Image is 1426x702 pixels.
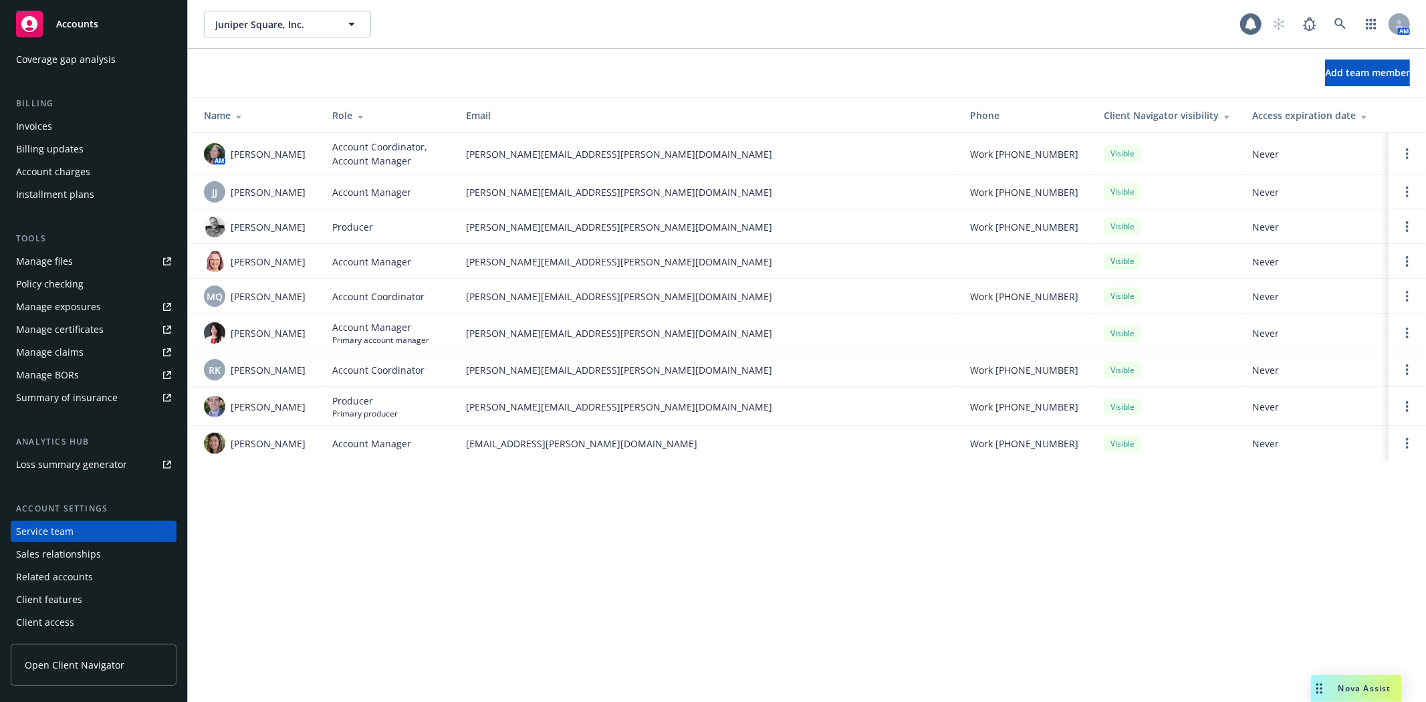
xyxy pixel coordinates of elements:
div: Client access [16,612,74,633]
a: Open options [1399,435,1415,451]
div: Client features [16,589,82,610]
a: Installment plans [11,184,176,205]
a: Open options [1399,184,1415,200]
div: Analytics hub [11,435,176,449]
span: Accounts [56,19,98,29]
div: Service team [16,521,74,542]
a: Account charges [11,161,176,183]
span: Work [PHONE_NUMBER] [970,147,1078,161]
a: Manage BORs [11,364,176,386]
div: Visible [1104,253,1141,269]
img: photo [204,322,225,344]
span: Account Manager [332,320,429,334]
div: Email [466,108,949,122]
img: photo [204,216,225,237]
span: Work [PHONE_NUMBER] [970,437,1078,451]
span: Account Coordinator, Account Manager [332,140,445,168]
span: Account Coordinator [332,363,425,377]
div: Manage certificates [16,319,104,340]
span: Primary account manager [332,334,429,346]
span: [PERSON_NAME] [231,437,306,451]
div: Billing updates [16,138,84,160]
button: Add team member [1325,60,1410,86]
span: RK [209,363,221,377]
span: MQ [207,289,223,304]
span: [PERSON_NAME][EMAIL_ADDRESS][PERSON_NAME][DOMAIN_NAME] [466,255,949,269]
span: Account Coordinator [332,289,425,304]
a: Manage exposures [11,296,176,318]
div: Billing [11,97,176,110]
a: Policy checking [11,273,176,295]
span: Work [PHONE_NUMBER] [970,220,1078,234]
span: Never [1252,437,1378,451]
img: photo [204,251,225,272]
a: Open options [1399,146,1415,162]
span: [PERSON_NAME][EMAIL_ADDRESS][PERSON_NAME][DOMAIN_NAME] [466,289,949,304]
a: Invoices [11,116,176,137]
span: Account Manager [332,437,411,451]
div: Visible [1104,145,1141,162]
div: Manage claims [16,342,84,363]
span: Work [PHONE_NUMBER] [970,289,1078,304]
a: Open options [1399,253,1415,269]
a: Manage files [11,251,176,272]
span: Work [PHONE_NUMBER] [970,400,1078,414]
span: [PERSON_NAME] [231,289,306,304]
span: [PERSON_NAME] [231,326,306,340]
div: Visible [1104,183,1141,200]
a: Manage claims [11,342,176,363]
span: Account Manager [332,255,411,269]
a: Manage certificates [11,319,176,340]
div: Visible [1104,287,1141,304]
div: Visible [1104,325,1141,342]
span: Add team member [1325,66,1410,79]
div: Loss summary generator [16,454,127,475]
span: [PERSON_NAME][EMAIL_ADDRESS][PERSON_NAME][DOMAIN_NAME] [466,147,949,161]
div: Related accounts [16,566,93,588]
div: Visible [1104,362,1141,378]
span: Producer [332,394,398,408]
a: Summary of insurance [11,387,176,408]
img: photo [204,396,225,417]
img: photo [204,143,225,164]
div: Installment plans [16,184,94,205]
a: Search [1327,11,1354,37]
span: Never [1252,147,1378,161]
span: Never [1252,185,1378,199]
span: Never [1252,400,1378,414]
div: Coverage gap analysis [16,49,116,70]
a: Open options [1399,219,1415,235]
a: Open options [1399,325,1415,341]
span: Never [1252,326,1378,340]
div: Visible [1104,398,1141,415]
span: Account Manager [332,185,411,199]
div: Manage BORs [16,364,79,386]
span: Work [PHONE_NUMBER] [970,185,1078,199]
span: Nova Assist [1338,683,1391,694]
span: Never [1252,289,1378,304]
img: photo [204,433,225,454]
a: Start snowing [1266,11,1292,37]
span: Never [1252,220,1378,234]
div: Drag to move [1311,675,1328,702]
button: Juniper Square, Inc. [204,11,371,37]
span: Producer [332,220,373,234]
span: [PERSON_NAME][EMAIL_ADDRESS][PERSON_NAME][DOMAIN_NAME] [466,326,949,340]
span: Never [1252,363,1378,377]
a: Client features [11,589,176,610]
a: Report a Bug [1296,11,1323,37]
span: Work [PHONE_NUMBER] [970,363,1078,377]
div: Account settings [11,502,176,515]
div: Invoices [16,116,52,137]
div: Client Navigator visibility [1104,108,1231,122]
div: Phone [970,108,1082,122]
a: Billing updates [11,138,176,160]
button: Nova Assist [1311,675,1402,702]
a: Service team [11,521,176,542]
a: Open options [1399,288,1415,304]
span: [PERSON_NAME] [231,255,306,269]
span: [PERSON_NAME] [231,220,306,234]
a: Open options [1399,398,1415,415]
span: Primary producer [332,408,398,419]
